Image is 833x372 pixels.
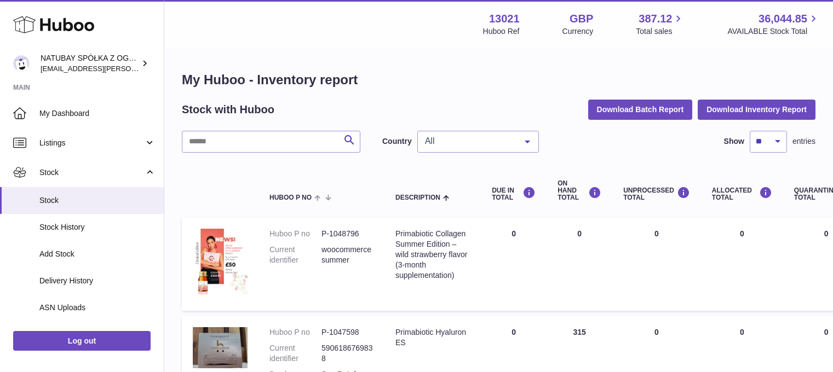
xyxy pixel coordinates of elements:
[727,26,820,37] span: AVAILABLE Stock Total
[759,11,807,26] span: 36,044.85
[395,327,470,348] div: Primabiotic Hyaluron ES
[636,11,685,37] a: 387.12 Total sales
[623,187,690,201] div: UNPROCESSED Total
[269,343,321,364] dt: Current identifier
[39,276,156,286] span: Delivery History
[422,136,516,147] span: All
[39,249,156,259] span: Add Stock
[712,187,772,201] div: ALLOCATED Total
[395,194,440,201] span: Description
[483,26,520,37] div: Huboo Ref
[269,229,321,239] dt: Huboo P no
[724,136,744,147] label: Show
[321,327,374,338] dd: P-1047598
[570,11,593,26] strong: GBP
[39,167,144,178] span: Stock
[824,328,829,336] span: 0
[395,229,470,280] div: Primabiotic Collagen Summer Edition – wild strawberry flavor (3-month supplementation)
[792,136,815,147] span: entries
[562,26,594,37] div: Currency
[321,229,374,239] dd: P-1048796
[41,64,220,73] span: [EMAIL_ADDRESS][PERSON_NAME][DOMAIN_NAME]
[588,100,693,119] button: Download Batch Report
[698,100,815,119] button: Download Inventory Report
[193,229,248,297] img: product image
[824,229,829,238] span: 0
[701,218,783,311] td: 0
[13,55,30,72] img: kacper.antkowski@natubay.pl
[489,11,520,26] strong: 13021
[13,331,151,351] a: Log out
[547,218,612,311] td: 0
[269,194,312,201] span: Huboo P no
[269,245,321,265] dt: Current identifier
[41,53,139,74] div: NATUBAY SPÓŁKA Z OGRANICZONĄ ODPOWIEDZIALNOŚCIĄ
[636,26,685,37] span: Total sales
[39,303,156,313] span: ASN Uploads
[269,327,321,338] dt: Huboo P no
[481,218,547,311] td: 0
[612,218,701,311] td: 0
[39,138,144,148] span: Listings
[321,343,374,364] dd: 5906186769838
[492,187,536,201] div: DUE IN TOTAL
[182,102,274,117] h2: Stock with Huboo
[39,108,156,119] span: My Dashboard
[639,11,672,26] span: 387.12
[193,327,248,368] img: product image
[382,136,412,147] label: Country
[39,195,156,206] span: Stock
[321,245,374,265] dd: woocommercesummer
[39,222,156,233] span: Stock History
[727,11,820,37] a: 36,044.85 AVAILABLE Stock Total
[182,71,815,89] h1: My Huboo - Inventory report
[558,180,601,202] div: ON HAND Total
